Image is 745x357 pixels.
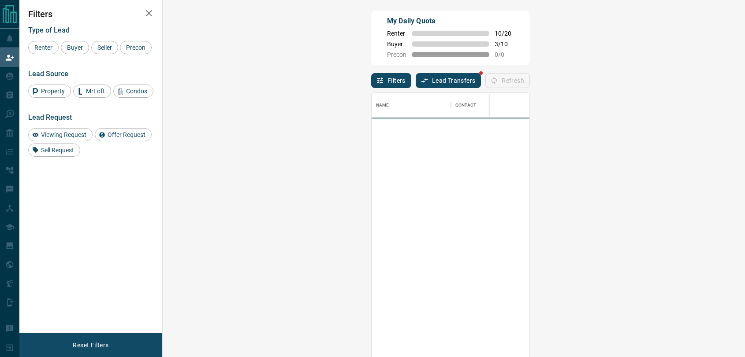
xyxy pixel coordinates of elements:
[28,144,80,157] div: Sell Request
[28,9,153,19] h2: Filters
[83,88,108,95] span: MrLoft
[38,131,89,138] span: Viewing Request
[120,41,152,54] div: Precon
[387,40,406,48] span: Buyer
[495,51,514,58] span: 0 / 0
[416,73,481,88] button: Lead Transfers
[113,85,153,98] div: Condos
[28,85,71,98] div: Property
[371,73,411,88] button: Filters
[387,16,514,26] p: My Daily Quota
[73,85,111,98] div: MrLoft
[28,70,68,78] span: Lead Source
[67,338,114,353] button: Reset Filters
[28,26,70,34] span: Type of Lead
[38,88,68,95] span: Property
[31,44,56,51] span: Renter
[104,131,149,138] span: Offer Request
[91,41,118,54] div: Seller
[387,30,406,37] span: Renter
[451,93,521,118] div: Contact
[455,93,476,118] div: Contact
[64,44,86,51] span: Buyer
[38,147,77,154] span: Sell Request
[28,41,59,54] div: Renter
[495,30,514,37] span: 10 / 20
[123,44,149,51] span: Precon
[28,128,93,141] div: Viewing Request
[94,44,115,51] span: Seller
[28,113,72,121] span: Lead Request
[376,93,389,118] div: Name
[95,128,152,141] div: Offer Request
[387,51,406,58] span: Precon
[123,88,150,95] span: Condos
[495,40,514,48] span: 3 / 10
[61,41,89,54] div: Buyer
[372,93,451,118] div: Name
